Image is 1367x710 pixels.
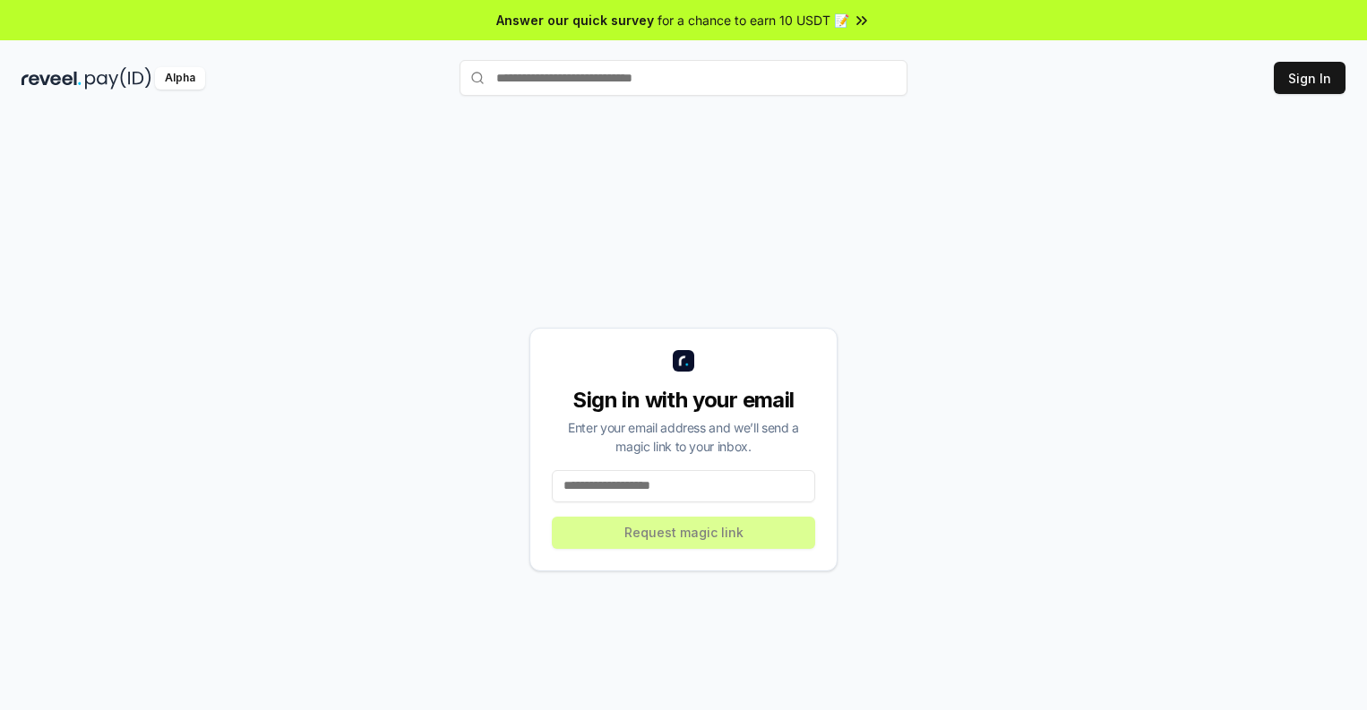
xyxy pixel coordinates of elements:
[552,386,815,415] div: Sign in with your email
[155,67,205,90] div: Alpha
[496,11,654,30] span: Answer our quick survey
[658,11,849,30] span: for a chance to earn 10 USDT 📝
[673,350,694,372] img: logo_small
[85,67,151,90] img: pay_id
[21,67,82,90] img: reveel_dark
[1274,62,1346,94] button: Sign In
[552,418,815,456] div: Enter your email address and we’ll send a magic link to your inbox.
